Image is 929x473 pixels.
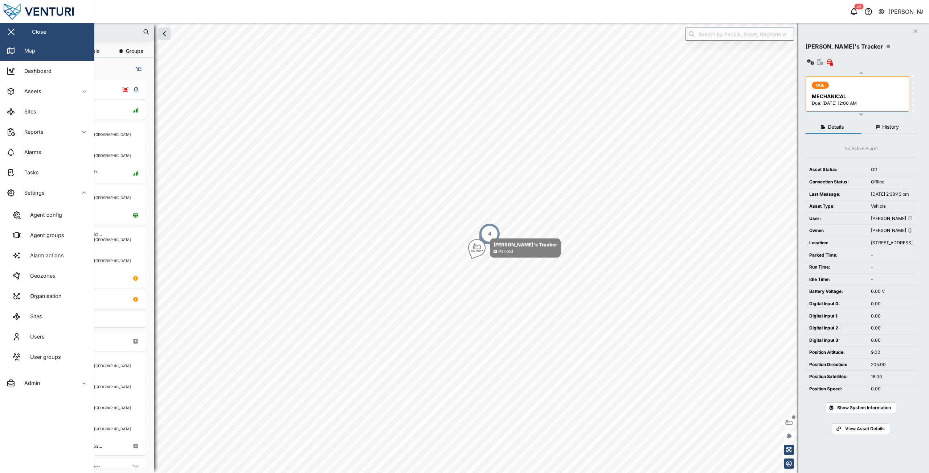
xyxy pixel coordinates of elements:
div: Position Satellites: [809,373,864,380]
div: Alarms [19,148,41,156]
span: Details [828,124,844,129]
canvas: Map [23,23,929,473]
div: Battery Voltage: [809,288,864,295]
div: 4 [488,230,491,238]
div: 0.00 [871,386,913,393]
div: Idle Time: [809,276,864,283]
input: Search by People, Asset, Geozone or Place [685,28,794,41]
div: Position Altitude: [809,349,864,356]
div: Organisation [25,292,62,300]
a: View Asset Details [832,423,890,434]
div: SW 205° [471,250,483,253]
div: Assets [19,87,41,95]
div: 9.00 [871,349,913,356]
div: Last Message: [809,191,864,198]
div: Digital Input 1: [809,313,864,320]
div: [STREET_ADDRESS] [871,240,913,246]
div: Reports [19,128,44,136]
div: Admin [19,379,40,387]
div: Users [25,333,45,341]
div: [DATE] 2:38:43 pm [871,191,913,198]
a: Alarm actions [6,245,89,266]
div: [PERSON_NAME]'s Tracker [494,241,557,248]
a: User groups [6,347,89,367]
div: No Active Alarm [844,145,878,152]
div: 0.00 [871,325,913,332]
div: [PERSON_NAME] [871,215,913,222]
div: Map [19,47,35,55]
div: MECHANICAL [812,92,904,100]
a: Organisation [6,286,89,306]
a: Agent config [6,205,89,225]
button: [PERSON_NAME] [878,7,923,17]
a: Sites [6,306,89,327]
div: 54 [855,4,864,9]
div: Map marker [468,238,561,258]
div: [PERSON_NAME] [871,227,913,234]
div: Off [871,166,913,173]
span: Groups [126,49,143,54]
div: Due: [DATE] 12:00 AM [812,100,904,107]
div: Sites [25,312,42,320]
div: 0.00 [871,300,913,307]
div: [PERSON_NAME]'s Tracker [806,42,883,51]
div: Sites [19,108,36,116]
img: Main Logo [4,4,98,20]
div: Location: [809,240,864,246]
span: View Asset Details [845,424,885,434]
div: Agent groups [25,231,64,239]
div: Map marker [479,223,500,245]
div: Position Direction: [809,361,864,368]
span: History [882,124,899,129]
div: - [871,252,913,259]
div: Connection Status: [809,179,864,186]
div: 0.00 [871,313,913,320]
div: Geozones [25,272,56,280]
div: 0.00 V [871,288,913,295]
button: Show System Information [826,402,896,413]
div: Digital Input 3: [809,337,864,344]
div: Run Time: [809,264,864,271]
div: Close [32,28,46,36]
a: Agent groups [6,225,89,245]
div: - [871,276,913,283]
div: Digital Input 2: [809,325,864,332]
div: Settings [19,189,45,197]
div: Tasks [19,169,39,177]
div: Owner: [809,227,864,234]
div: - [871,264,913,271]
a: Geozones [6,266,89,286]
div: [PERSON_NAME] [888,7,923,16]
div: 205.00 [871,361,913,368]
div: Position Speed: [809,386,864,393]
div: Agent config [25,211,62,219]
span: DUE [816,82,825,88]
div: Dashboard [19,67,52,75]
div: Asset Status: [809,166,864,173]
div: Offline [871,179,913,186]
div: Vehicle [871,203,913,210]
a: Users [6,327,89,347]
div: Parked [498,248,513,255]
div: User groups [25,353,61,361]
div: User: [809,215,864,222]
span: Show System Information [837,403,891,413]
div: 18.00 [871,373,913,380]
div: Parked Time: [809,252,864,259]
div: 0.00 [871,337,913,344]
div: Asset Type: [809,203,864,210]
div: Digital Input 0: [809,300,864,307]
div: Alarm actions [25,252,64,260]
